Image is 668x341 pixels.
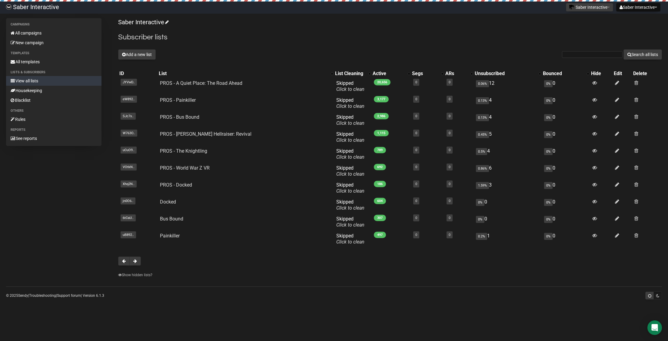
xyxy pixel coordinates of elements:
[542,69,590,78] th: Bounced: No sort applied, activate to apply an ascending sort
[6,69,101,76] li: Lists & subscribers
[449,182,450,186] a: 0
[336,131,364,143] span: Skipped
[449,216,450,220] a: 0
[374,130,389,136] span: 1,115
[544,165,553,172] span: 0%
[591,71,611,77] div: Hide
[373,71,405,77] div: Active
[542,230,590,247] td: 0
[449,80,450,84] a: 0
[121,130,137,137] span: W763O..
[118,49,156,60] button: Add a new list
[544,148,553,155] span: 0%
[336,233,364,245] span: Skipped
[474,78,542,95] td: 12
[159,71,328,77] div: List
[336,199,364,211] span: Skipped
[121,113,136,120] span: SJc7x..
[121,180,137,187] span: Xhq2N..
[160,182,192,188] a: PROS - Docked
[542,95,590,112] td: 0
[544,233,553,240] span: 0%
[449,114,450,118] a: 0
[336,137,364,143] a: Click to clean
[476,114,489,121] span: 0.13%
[158,69,334,78] th: List: No sort applied, activate to apply an ascending sort
[476,182,489,189] span: 1.59%
[119,71,156,77] div: ID
[336,182,364,194] span: Skipped
[544,182,553,189] span: 0%
[121,231,136,238] span: uB892..
[569,5,574,9] img: 1.png
[121,96,137,103] span: eW892..
[121,197,135,204] span: jn0O6..
[336,154,364,160] a: Click to clean
[374,79,390,85] span: 20,656
[336,86,364,92] a: Click to clean
[336,103,364,109] a: Click to clean
[614,71,631,77] div: Edit
[623,49,662,60] button: Search all lists
[336,120,364,126] a: Click to clean
[335,71,365,77] div: List Cleaning
[449,97,450,101] a: 0
[542,214,590,230] td: 0
[336,205,364,211] a: Click to clean
[374,198,386,204] span: 604
[544,114,553,121] span: 0%
[474,69,542,78] th: Unsubscribed: No sort applied, activate to apply an ascending sort
[374,215,386,221] span: 307
[121,164,137,170] span: VOtkN..
[160,233,180,239] a: Painkiller
[121,79,137,86] span: JYVwD..
[449,148,450,152] a: 0
[336,188,364,194] a: Click to clean
[476,233,487,240] span: 0.2%
[160,97,196,103] a: PROS - Painkiller
[160,148,207,154] a: PROS - The Knightling
[476,131,489,138] span: 0.45%
[6,21,101,28] li: Campaigns
[118,273,152,277] a: Show hidden lists?
[6,126,101,134] li: Reports
[6,292,104,299] p: © 2025 | | | Version 6.1.3
[374,164,386,170] span: 692
[590,69,613,78] th: Hide: No sort applied, sorting is disabled
[542,197,590,214] td: 0
[160,216,183,222] a: Bus Bound
[336,239,364,245] a: Click to clean
[415,199,417,203] a: 0
[474,214,542,230] td: 0
[6,28,101,38] a: All campaigns
[476,148,487,155] span: 0.5%
[415,148,417,152] a: 0
[160,165,210,171] a: PROS - World War Z VR
[542,129,590,146] td: 0
[476,165,489,172] span: 0.86%
[476,97,489,104] span: 0.13%
[474,230,542,247] td: 1
[6,38,101,48] a: New campaign
[118,32,662,43] h2: Subscriber lists
[543,71,584,77] div: Bounced
[118,69,158,78] th: ID: No sort applied, sorting is disabled
[445,71,467,77] div: ARs
[542,180,590,197] td: 0
[613,69,632,78] th: Edit: No sort applied, sorting is disabled
[476,199,484,206] span: 0%
[57,293,81,298] a: Support forum
[6,107,101,114] li: Others
[336,216,364,228] span: Skipped
[160,131,251,137] a: PROS - [PERSON_NAME] Hellraiser: Revival
[336,80,364,92] span: Skipped
[544,131,553,138] span: 0%
[632,69,662,78] th: Delete: No sort applied, sorting is disabled
[334,69,371,78] th: List Cleaning: No sort applied, activate to apply an ascending sort
[121,214,136,221] span: 6tCaU..
[160,114,199,120] a: PROS - Bus Bound
[160,80,242,86] a: PROS - A Quiet Place: The Road Ahead
[121,147,137,154] span: uCuO9..
[6,86,101,95] a: Housekeeping
[336,171,364,177] a: Click to clean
